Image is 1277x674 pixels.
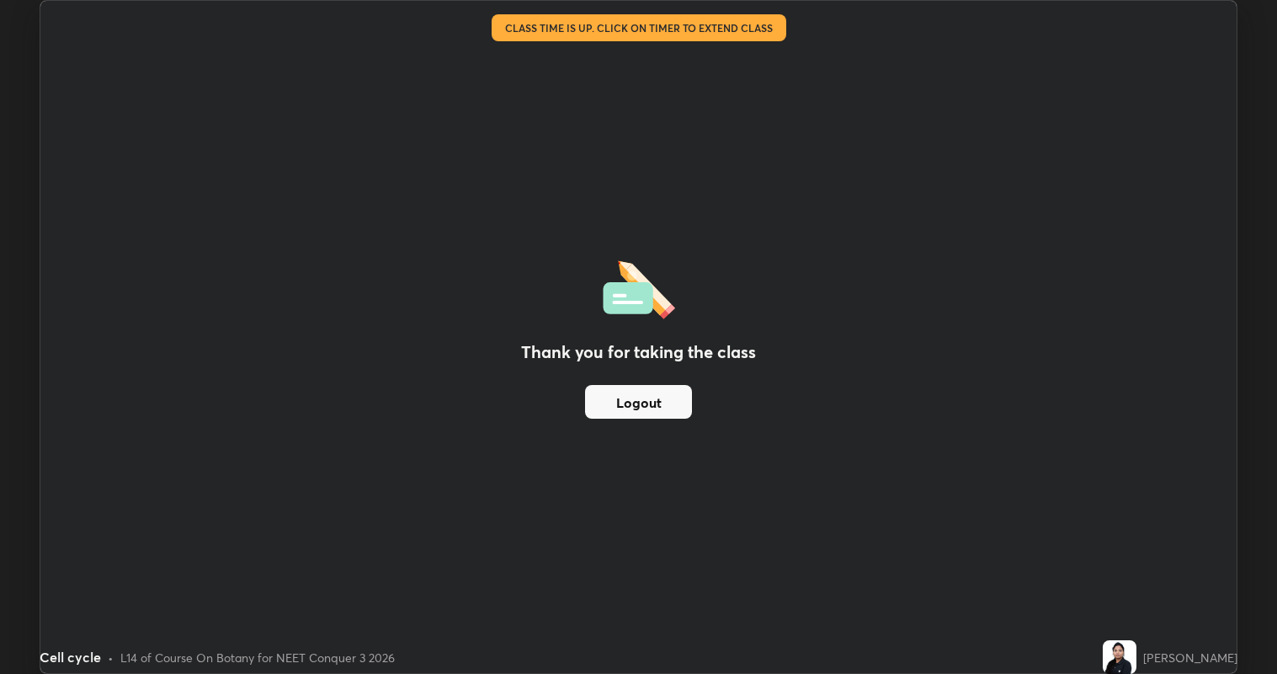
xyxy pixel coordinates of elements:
div: Cell cycle [40,647,101,667]
div: • [108,649,114,666]
img: offlineFeedback.1438e8b3.svg [603,255,675,319]
div: L14 of Course On Botany for NEET Conquer 3 2026 [120,649,395,666]
div: [PERSON_NAME] [1143,649,1237,666]
h2: Thank you for taking the class [521,340,756,365]
button: Logout [585,385,692,419]
img: f7eccc8ec5de4befb7241ed3494b9f8e.jpg [1103,640,1136,674]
